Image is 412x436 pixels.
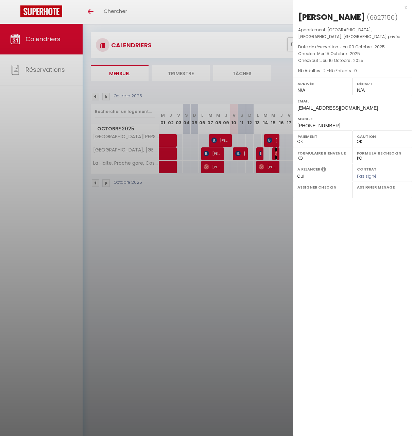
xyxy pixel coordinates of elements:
label: Assigner Menage [357,184,408,191]
span: Pas signé [357,173,377,179]
span: ( ) [367,13,398,22]
p: Appartement : [298,27,407,40]
label: Contrat [357,166,377,171]
span: [PHONE_NUMBER] [297,123,340,128]
i: Sélectionner OUI si vous souhaiter envoyer les séquences de messages post-checkout [321,166,326,174]
p: Date de réservation : [298,44,407,50]
label: Paiement [297,133,348,140]
label: Assigner Checkin [297,184,348,191]
span: Mer 15 Octobre . 2025 [317,51,360,56]
span: Jeu 16 Octobre . 2025 [320,58,363,63]
div: x [293,3,407,12]
span: Jeu 09 Octobre . 2025 [340,44,385,50]
span: Nb Adultes : 2 - [298,68,357,74]
span: [GEOGRAPHIC_DATA], [GEOGRAPHIC_DATA], [GEOGRAPHIC_DATA] privée [298,27,400,39]
label: Arrivée [297,80,348,87]
p: Checkout : [298,57,407,64]
span: N/A [357,87,365,93]
label: Formulaire Checkin [357,150,408,157]
label: A relancer [297,166,320,172]
label: Mobile [297,115,408,122]
span: [EMAIL_ADDRESS][DOMAIN_NAME] [297,105,378,111]
label: Départ [357,80,408,87]
p: Checkin : [298,50,407,57]
span: 6927156 [370,13,395,22]
label: Email [297,98,408,104]
span: Nb Enfants : 0 [329,68,357,74]
label: Caution [357,133,408,140]
label: Formulaire Bienvenue [297,150,348,157]
div: [PERSON_NAME] [298,12,365,22]
span: N/A [297,87,305,93]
